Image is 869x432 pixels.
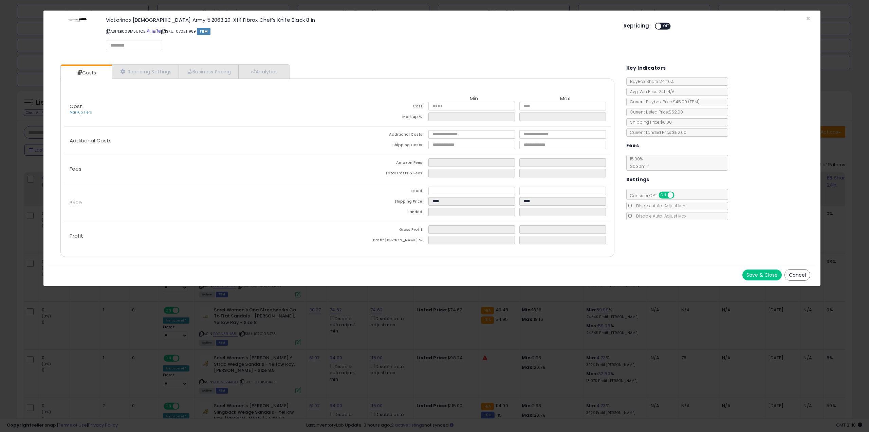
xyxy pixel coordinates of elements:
[147,29,150,34] a: BuyBox page
[428,96,519,102] th: Min
[112,65,179,79] a: Repricing Settings
[337,236,428,246] td: Profit [PERSON_NAME] %
[742,270,782,280] button: Save & Close
[64,166,337,172] p: Fees
[156,29,160,34] a: Your listing only
[627,163,649,169] span: $0.30 min
[661,23,672,29] span: OFF
[626,141,639,150] h5: Fees
[179,65,238,79] a: Business Pricing
[106,17,613,22] h3: Victorinox [DEMOGRAPHIC_DATA] Army 5.2063.20-X14 Fibrox Chef's Knife Black 8 in
[627,119,672,125] span: Shipping Price: $0.00
[64,200,337,205] p: Price
[626,64,666,72] h5: Key Indicators
[784,269,810,281] button: Cancel
[337,130,428,141] td: Additional Costs
[67,17,88,22] img: 21jijgBFwDL._SL60_.jpg
[61,66,111,80] a: Costs
[673,192,684,198] span: OFF
[626,175,649,184] h5: Settings
[627,99,700,105] span: Current Buybox Price:
[197,28,210,35] span: FBM
[64,138,337,143] p: Additional Costs
[337,158,428,169] td: Amazon Fees
[337,197,428,208] td: Shipping Price
[627,79,673,84] span: BuyBox Share 24h: 0%
[688,99,700,105] span: ( FBM )
[337,102,428,113] td: Cost
[238,65,289,79] a: Analytics
[337,113,428,123] td: Mark up %
[627,129,686,135] span: Current Landed Price: $52.00
[106,26,613,37] p: ASIN: B008M5U1C2 | SKU: 1070211989
[64,104,337,115] p: Cost
[337,187,428,197] td: Listed
[627,89,674,94] span: Avg. Win Price 24h: N/A
[806,14,810,23] span: ×
[627,193,683,198] span: Consider CPT:
[337,208,428,218] td: Landed
[659,192,668,198] span: ON
[152,29,155,34] a: All offer listings
[627,156,649,169] span: 15.00 %
[519,96,610,102] th: Max
[337,141,428,151] td: Shipping Costs
[627,109,683,115] span: Current Listed Price: $52.00
[337,225,428,236] td: Gross Profit
[633,203,685,209] span: Disable Auto-Adjust Min
[673,99,700,105] span: $45.00
[70,110,92,115] a: Markup Tiers
[64,233,337,239] p: Profit
[337,169,428,179] td: Total Costs & Fees
[633,213,686,219] span: Disable Auto-Adjust Max
[624,23,651,29] h5: Repricing:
